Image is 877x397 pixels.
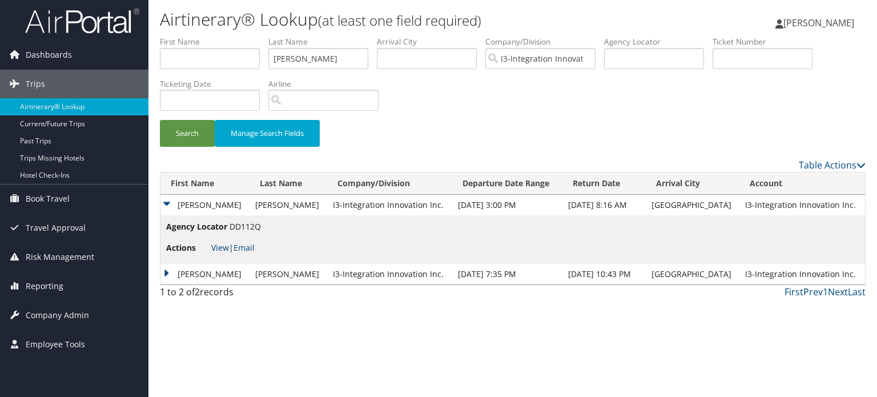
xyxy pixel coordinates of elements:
[160,7,630,31] h1: Airtinerary® Lookup
[26,243,94,271] span: Risk Management
[160,264,250,284] td: [PERSON_NAME]
[377,36,485,47] label: Arrival City
[268,78,387,90] label: Airline
[739,195,865,215] td: I3-Integration Innovation Inc.
[166,220,227,233] span: Agency Locator
[250,264,327,284] td: [PERSON_NAME]
[268,36,377,47] label: Last Name
[26,214,86,242] span: Travel Approval
[562,264,646,284] td: [DATE] 10:43 PM
[211,242,255,253] span: |
[250,173,327,195] th: Last Name: activate to sort column ascending
[823,286,828,298] a: 1
[211,242,229,253] a: View
[215,120,320,147] button: Manage Search Fields
[327,173,453,195] th: Company/Division
[713,36,821,47] label: Ticket Number
[26,41,72,69] span: Dashboards
[234,242,255,253] a: Email
[646,173,739,195] th: Arrival City: activate to sort column ascending
[26,301,89,330] span: Company Admin
[327,264,453,284] td: I3-Integration Innovation Inc.
[562,195,646,215] td: [DATE] 8:16 AM
[562,173,646,195] th: Return Date: activate to sort column ascending
[26,70,45,98] span: Trips
[160,78,268,90] label: Ticketing Date
[327,195,453,215] td: I3-Integration Innovation Inc.
[799,159,866,171] a: Table Actions
[646,195,739,215] td: [GEOGRAPHIC_DATA]
[803,286,823,298] a: Prev
[775,6,866,40] a: [PERSON_NAME]
[739,264,865,284] td: I3-Integration Innovation Inc.
[26,272,63,300] span: Reporting
[318,11,481,30] small: (at least one field required)
[26,185,70,213] span: Book Travel
[452,173,562,195] th: Departure Date Range: activate to sort column ascending
[166,242,209,254] span: Actions
[739,173,865,195] th: Account: activate to sort column ascending
[485,36,604,47] label: Company/Division
[26,330,85,359] span: Employee Tools
[828,286,848,298] a: Next
[160,120,215,147] button: Search
[160,195,250,215] td: [PERSON_NAME]
[160,36,268,47] label: First Name
[230,221,261,232] span: DD112Q
[783,17,854,29] span: [PERSON_NAME]
[452,195,562,215] td: [DATE] 3:00 PM
[195,286,200,298] span: 2
[250,195,327,215] td: [PERSON_NAME]
[160,173,250,195] th: First Name: activate to sort column ascending
[785,286,803,298] a: First
[848,286,866,298] a: Last
[160,285,324,304] div: 1 to 2 of records
[25,7,139,34] img: airportal-logo.png
[604,36,713,47] label: Agency Locator
[646,264,739,284] td: [GEOGRAPHIC_DATA]
[452,264,562,284] td: [DATE] 7:35 PM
